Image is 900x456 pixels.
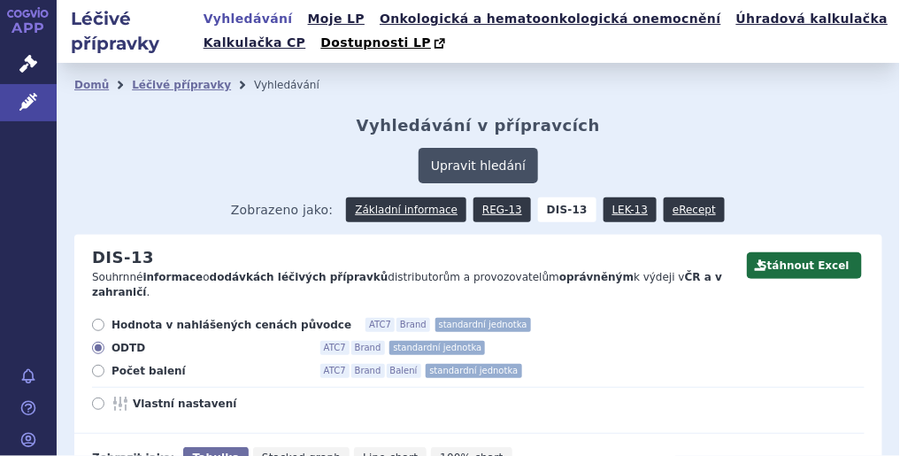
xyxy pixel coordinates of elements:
strong: dodávkách léčivých přípravků [210,271,388,283]
span: Brand [396,318,430,332]
a: Kalkulačka CP [198,31,312,55]
a: Základní informace [346,197,466,222]
span: standardní jednotka [426,364,521,378]
h2: Vyhledávání v přípravcích [357,116,600,135]
a: Domů [74,79,109,91]
strong: DIS-13 [538,197,596,222]
h2: Léčivé přípravky [57,6,198,56]
a: Moje LP [303,7,370,31]
span: Brand [351,364,385,378]
a: Dostupnosti LP [316,31,455,56]
span: ATC7 [365,318,395,332]
a: Úhradová kalkulačka [731,7,894,31]
a: LEK-13 [604,197,657,222]
span: Počet balení [112,364,306,378]
a: REG-13 [473,197,531,222]
a: Vyhledávání [198,7,298,31]
span: standardní jednotka [435,318,531,332]
span: Hodnota v nahlášených cenách původce [112,318,351,332]
h2: DIS-13 [92,248,154,267]
li: Vyhledávání [254,72,342,98]
span: ODTD [112,341,306,355]
a: eRecept [664,197,725,222]
strong: informace [143,271,204,283]
a: Onkologická a hematoonkologická onemocnění [374,7,727,31]
span: standardní jednotka [389,341,485,355]
span: Balení [387,364,421,378]
button: Stáhnout Excel [747,252,862,279]
span: Zobrazeno jako: [231,197,334,222]
span: ATC7 [320,364,350,378]
span: Brand [351,341,385,355]
button: Upravit hledání [419,148,538,183]
span: Vlastní nastavení [133,397,327,411]
span: ATC7 [320,341,350,355]
span: Dostupnosti LP [321,35,432,50]
strong: oprávněným [559,271,634,283]
a: Léčivé přípravky [132,79,231,91]
p: Souhrnné o distributorům a provozovatelům k výdeji v . [92,270,723,300]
